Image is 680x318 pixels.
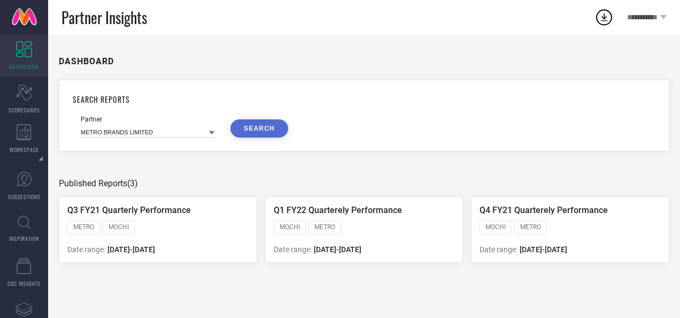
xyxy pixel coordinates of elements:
span: MOCHI [109,223,129,231]
span: Date range: [274,245,312,254]
span: CDC INSIGHTS [7,279,41,287]
span: INSPIRATION [9,234,39,243]
div: Partner [81,116,214,123]
span: SUGGESTIONS [8,193,41,201]
span: METRO [520,223,541,231]
h1: DASHBOARD [59,56,114,66]
span: METRO [73,223,94,231]
div: Open download list [594,7,614,27]
span: Q4 FY21 Quarterely Performance [480,205,608,215]
div: Published Reports (3) [59,178,669,188]
span: WORKSPACE [10,146,39,154]
span: DASHBOARD [10,63,38,71]
span: Partner Insights [61,6,147,28]
button: SEARCH [230,119,288,138]
span: [DATE] - [DATE] [314,245,361,254]
span: MOCHI [280,223,300,231]
span: Date range: [480,245,517,254]
span: METRO [314,223,335,231]
span: Q3 FY21 Quarterly Performance [67,205,191,215]
span: [DATE] - [DATE] [520,245,567,254]
span: [DATE] - [DATE] [107,245,155,254]
span: Date range: [67,245,105,254]
span: Q1 FY22 Quarterely Performance [274,205,402,215]
span: MOCHI [485,223,506,231]
span: SCORECARDS [9,106,40,114]
h1: SEARCH REPORTS [73,94,655,105]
